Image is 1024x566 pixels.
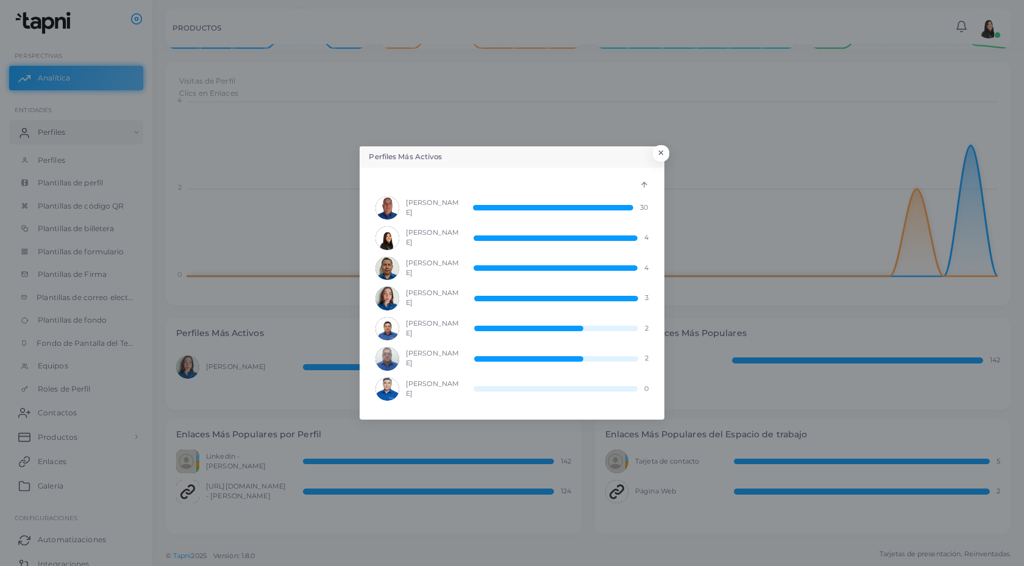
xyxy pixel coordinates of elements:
span: 2 [645,354,649,364]
span: 2 [645,324,649,334]
button: Close [653,145,669,161]
img: avatar [375,287,399,310]
span: 0 [644,384,649,394]
span: [PERSON_NAME] [406,319,461,339]
img: avatar [375,378,399,401]
span: 4 [644,263,649,273]
span: 30 [640,203,648,213]
span: [PERSON_NAME] [406,259,460,278]
img: avatar [375,226,399,250]
img: avatar [375,347,399,371]
span: [PERSON_NAME] [406,288,461,308]
span: [PERSON_NAME] [406,198,460,218]
span: 3 [645,293,649,303]
span: 4 [644,233,649,243]
img: avatar [375,317,399,341]
span: [PERSON_NAME] [406,228,460,248]
img: avatar [375,257,399,281]
span: [PERSON_NAME] [406,379,460,399]
img: avatar [375,196,399,220]
h5: Perfiles Más Activos [369,152,442,162]
span: [PERSON_NAME] [406,349,461,368]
